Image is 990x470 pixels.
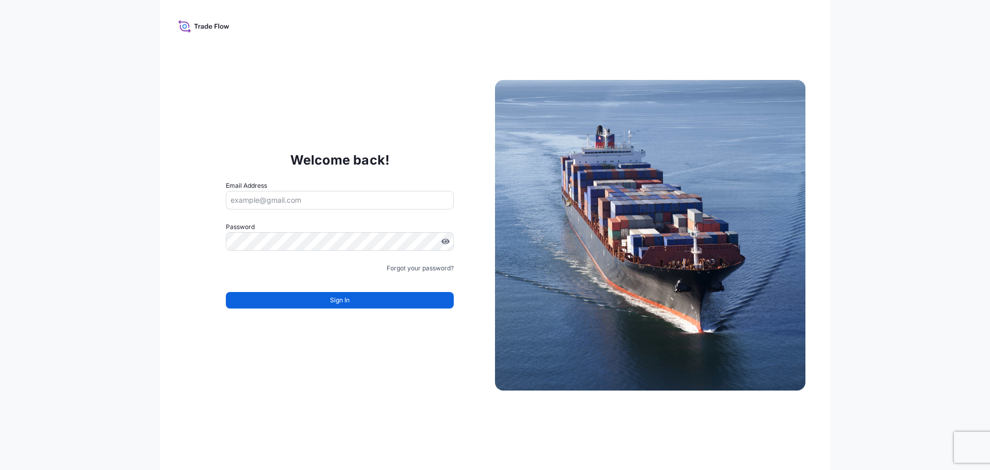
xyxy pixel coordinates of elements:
[226,181,267,191] label: Email Address
[226,292,454,309] button: Sign In
[330,295,350,305] span: Sign In
[387,263,454,273] a: Forgot your password?
[226,222,454,232] label: Password
[441,237,450,246] button: Show password
[495,80,805,391] img: Ship illustration
[290,152,390,168] p: Welcome back!
[226,191,454,209] input: example@gmail.com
